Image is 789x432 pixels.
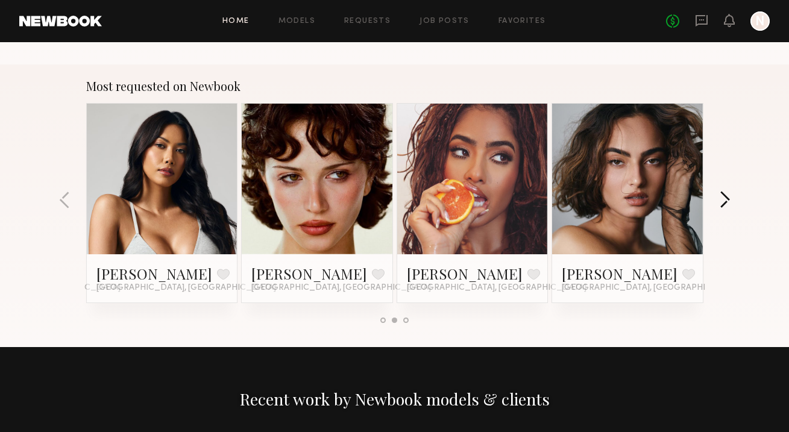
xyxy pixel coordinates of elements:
a: N [750,11,770,31]
a: Home [222,17,250,25]
a: Favorites [498,17,546,25]
a: Job Posts [420,17,470,25]
span: [GEOGRAPHIC_DATA], [GEOGRAPHIC_DATA] [407,283,586,293]
a: [PERSON_NAME] [251,264,367,283]
span: [GEOGRAPHIC_DATA], [GEOGRAPHIC_DATA] [251,283,431,293]
a: [PERSON_NAME] [407,264,523,283]
a: [PERSON_NAME] [562,264,677,283]
span: [GEOGRAPHIC_DATA], [GEOGRAPHIC_DATA] [96,283,276,293]
div: Most requested on Newbook [86,79,703,93]
span: [GEOGRAPHIC_DATA], [GEOGRAPHIC_DATA] [562,283,741,293]
a: [PERSON_NAME] [96,264,212,283]
a: Requests [344,17,391,25]
a: Models [278,17,315,25]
